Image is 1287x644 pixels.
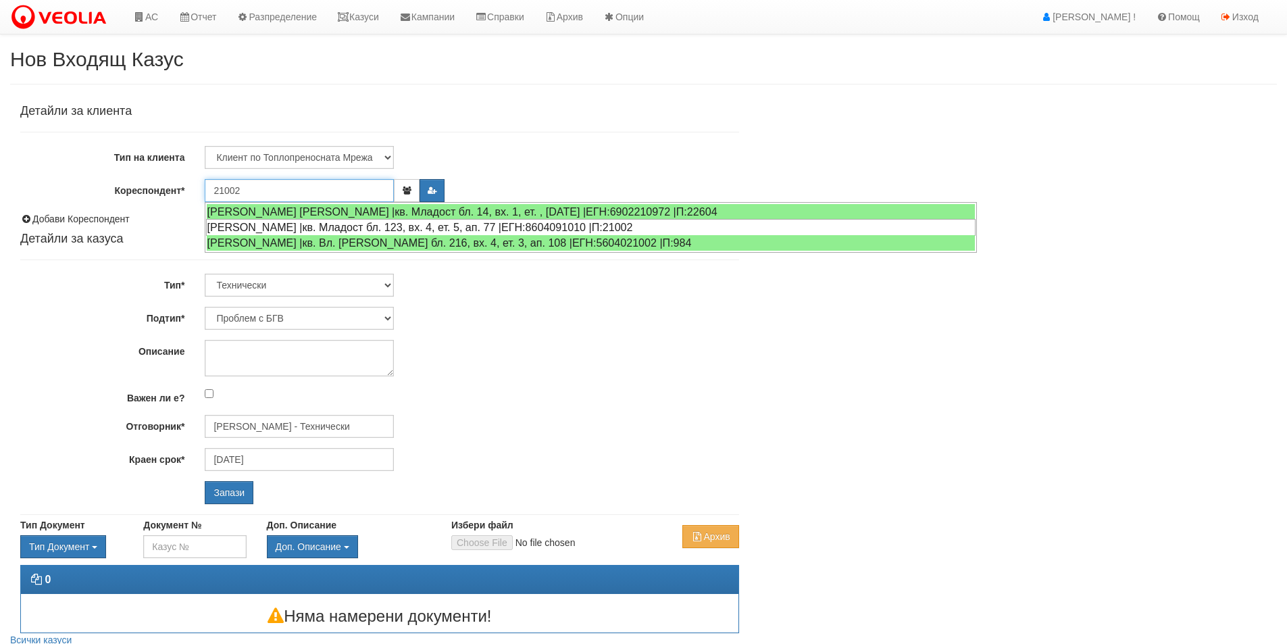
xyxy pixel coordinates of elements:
label: Тип на клиента [10,146,195,164]
img: VeoliaLogo.png [10,3,113,32]
div: Добави Кореспондент [20,212,739,226]
div: [PERSON_NAME] |кв. Младост бл. 123, вх. 4, ет. 5, ап. 77 |ЕГН:8604091010 |П:21002 [206,219,976,236]
span: Тип Документ [29,541,89,552]
label: Документ № [143,518,201,532]
h4: Детайли за казуса [20,232,739,246]
label: Подтип* [10,307,195,325]
input: ЕГН/Име/Адрес/Аб.№/Парт.№/Тел./Email [205,179,394,202]
button: Доп. Описание [267,535,358,558]
div: [PERSON_NAME] |кв. Вл. [PERSON_NAME] бл. 216, вх. 4, ет. 3, ап. 108 |ЕГН:5604021002 |П:984 [207,235,975,251]
div: [PERSON_NAME] [PERSON_NAME] |кв. Младост бл. 14, вх. 1, ет. , [DATE] |ЕГН:6902210972 |П:22604 [207,204,975,220]
h4: Детайли за клиента [20,105,739,118]
label: Избери файл [451,518,513,532]
input: Търсене по Име / Имейл [205,448,394,471]
label: Отговорник* [10,415,195,433]
span: Доп. Описание [276,541,341,552]
label: Важен ли е? [10,387,195,405]
label: Кореспондент* [10,179,195,197]
button: Архив [682,525,738,548]
input: Търсене по Име / Имейл [205,415,394,438]
label: Доп. Описание [267,518,336,532]
h3: Няма намерени документи! [21,608,738,625]
input: Запази [205,481,253,504]
h2: Нов Входящ Казус [10,48,1277,70]
button: Тип Документ [20,535,106,558]
label: Описание [10,340,195,358]
input: Казус № [143,535,246,558]
label: Тип Документ [20,518,85,532]
strong: 0 [45,574,51,585]
div: Двоен клик, за изчистване на избраната стойност. [267,535,431,558]
label: Краен срок* [10,448,195,466]
div: Двоен клик, за изчистване на избраната стойност. [20,535,123,558]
